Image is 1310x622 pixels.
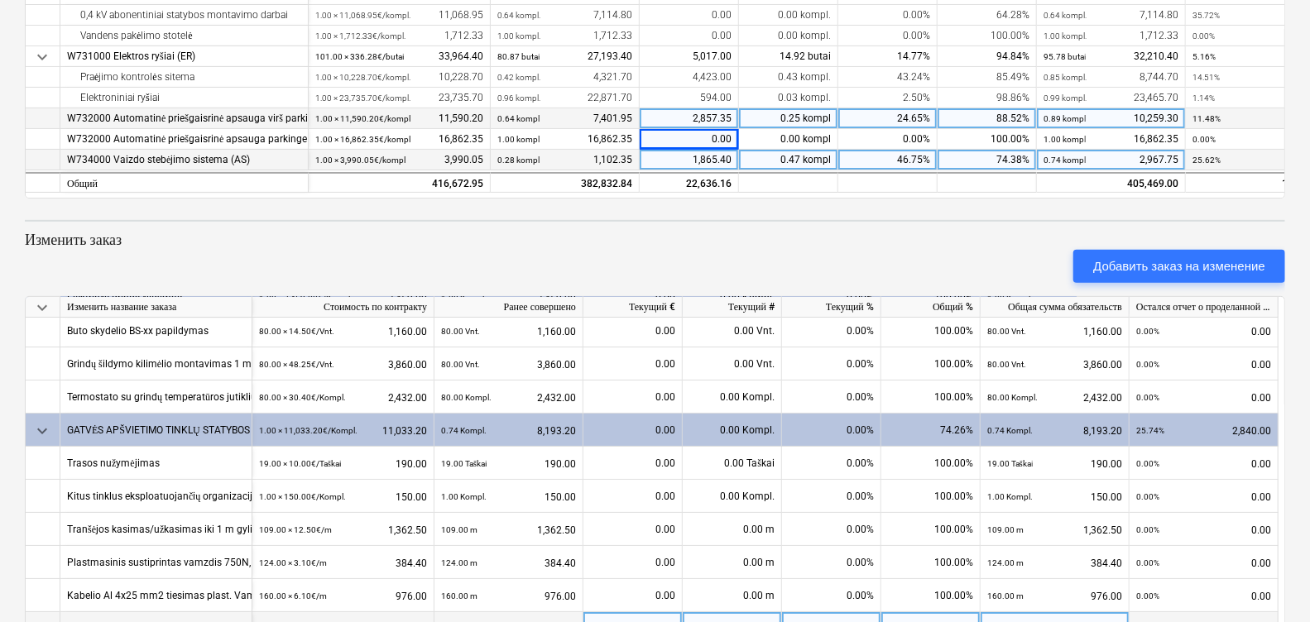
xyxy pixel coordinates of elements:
[441,426,487,435] small: 0.74 Kompl.
[683,480,782,513] div: 0.00 Kompl.
[838,46,938,67] div: 14.77%
[987,525,1024,534] small: 109.00 m
[590,447,675,480] div: 0.00
[1192,93,1215,103] small: 1.14%
[1136,447,1271,481] div: 0.00
[315,88,483,108] div: 23,735.70
[838,67,938,88] div: 43.24%
[259,347,427,381] div: 3,860.00
[259,591,327,600] small: 160.00 × 6.10€ / m
[315,129,483,150] div: 16,862.35
[1044,93,1087,103] small: 0.99 kompl.
[739,5,838,26] div: 0.00 kompl.
[838,129,938,150] div: 0.00%
[67,46,301,67] div: W731000 Elektros ryšiai (ER)
[259,314,427,348] div: 1,160.00
[1073,250,1285,283] button: Добавить заказ на изменение
[938,26,1037,46] div: 100.00%
[987,492,1033,501] small: 1.00 Kompl.
[259,525,332,534] small: 109.00 × 12.50€ / m
[1044,67,1178,88] div: 8,744.70
[683,513,782,546] div: 0.00 m
[497,150,632,170] div: 1,102.35
[1136,414,1271,447] div: 2,840.00
[782,447,881,480] div: 0.00%
[938,5,1037,26] div: 64.28%
[441,327,480,336] small: 80.00 Vnt.
[1044,155,1086,165] small: 0.74 kompl
[739,46,838,67] div: 14.92 butai
[441,513,576,547] div: 1,362.50
[497,155,540,165] small: 0.28 kompl
[987,558,1024,567] small: 124.00 m
[683,447,782,480] div: 0.00 Taškai
[1136,558,1159,567] small: 0.00%
[1136,380,1271,414] div: 0.00
[441,393,492,402] small: 80.00 Kompl.
[67,414,546,446] div: GATVĖS APŠVIETIMO TINKLŲ STATYBOS MONTAVIMO DARBAI-TS Nr. 85-23 (Papildomas susitarimas Nr. 2)
[259,546,427,580] div: 384.40
[441,558,477,567] small: 124.00 m
[1136,579,1271,613] div: 0.00
[881,380,981,414] div: 100.00%
[25,230,1285,250] p: Изменить заказ
[67,129,301,150] div: W732000 Automatinė priešgaisrinė apsauga parkinge (GSS)
[1044,5,1178,26] div: 7,114.80
[259,414,427,447] div: 11,033.20
[782,297,881,318] div: Текущий %
[497,129,632,150] div: 16,862.35
[987,360,1026,369] small: 80.00 Vnt.
[590,513,675,546] div: 0.00
[259,459,341,468] small: 19.00 × 10.00€ / Taškai
[67,108,301,129] div: W732000 Automatinė priešgaisrinė apsauga virš parkingo (GSS)
[640,5,739,26] div: 0.00
[259,579,427,613] div: 976.00
[315,114,410,123] small: 1.00 × 11,590.20€ / kompl
[441,360,480,369] small: 80.00 Vnt.
[1044,31,1087,41] small: 1.00 kompl.
[1136,459,1159,468] small: 0.00%
[987,380,1122,414] div: 2,432.00
[67,314,209,347] div: Buto skydelio BS-xx papildymas
[938,88,1037,108] div: 98.86%
[782,414,881,447] div: 0.00%
[590,579,675,612] div: 0.00
[315,174,483,194] div: 416,672.95
[640,46,739,67] div: 5,017.00
[782,347,881,380] div: 0.00%
[497,52,540,61] small: 80.87 butai
[987,393,1038,402] small: 80.00 Kompl.
[497,174,632,194] div: 382,832.84
[590,546,675,579] div: 0.00
[987,513,1122,547] div: 1,362.50
[881,447,981,480] div: 100.00%
[881,314,981,347] div: 100.00%
[987,327,1026,336] small: 80.00 Vnt.
[782,579,881,612] div: 0.00%
[315,31,405,41] small: 1.00 × 1,712.33€ / kompl.
[315,11,410,20] small: 1.00 × 11,068.95€ / kompl.
[315,155,405,165] small: 1.00 × 3,990.05€ / kompl
[683,414,782,447] div: 0.00 Kompl.
[683,579,782,612] div: 0.00 m
[1136,513,1271,547] div: 0.00
[987,591,1024,600] small: 160.00 m
[683,546,782,579] div: 0.00 m
[1136,314,1271,348] div: 0.00
[739,67,838,88] div: 0.43 kompl.
[1136,327,1159,336] small: 0.00%
[67,480,345,512] div: Kitus tinklus eksploatuojančių organizacijų atstovų iškvietimas
[782,513,881,546] div: 0.00%
[838,88,938,108] div: 2.50%
[782,546,881,579] div: 0.00%
[441,591,477,600] small: 160.00 m
[987,347,1122,381] div: 3,860.00
[441,492,487,501] small: 1.00 Kompl.
[497,26,632,46] div: 1,712.33
[1044,150,1178,170] div: 2,967.75
[259,480,427,514] div: 150.00
[497,114,540,123] small: 0.64 kompl
[497,135,540,144] small: 1.00 kompl
[441,347,576,381] div: 3,860.00
[259,327,334,336] small: 80.00 × 14.50€ / Vnt.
